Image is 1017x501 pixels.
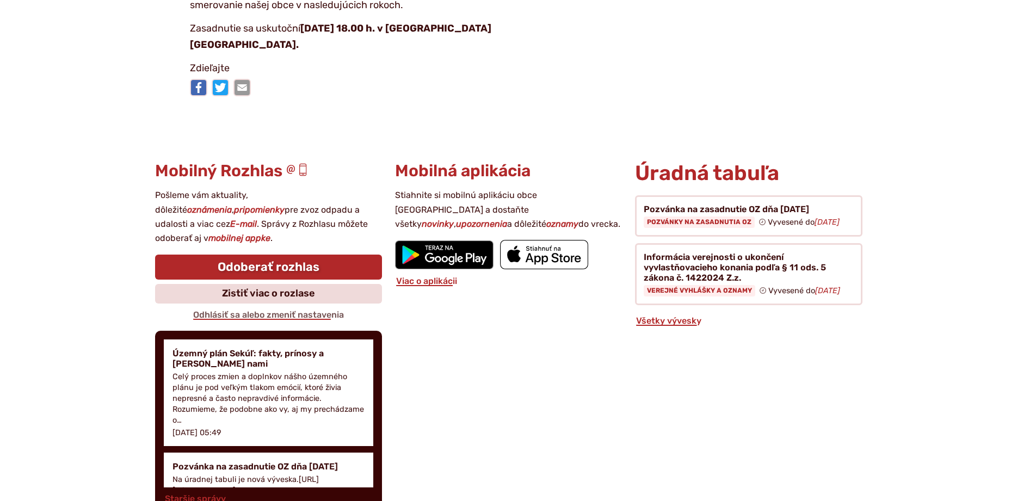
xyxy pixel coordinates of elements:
strong: pripomienky [234,205,285,215]
strong: oznamy [546,219,578,229]
p: Zasadnutie sa uskutoční [190,21,576,53]
p: Zdieľajte [190,60,576,77]
a: Odoberať rozhlas [155,255,382,280]
a: Všetky vývesky [635,316,702,326]
strong: mobilnej appke [208,233,270,243]
p: Na úradnej tabuli je nová výveska.[URL][DOMAIN_NAME] [172,474,365,496]
img: Zdieľať na Twitteri [212,79,229,96]
strong: [DATE] 18.00 h. v [GEOGRAPHIC_DATA] [GEOGRAPHIC_DATA]. [190,22,491,51]
a: Zistiť viac o rozlase [155,284,382,304]
h3: Mobilná aplikácia [395,162,622,180]
a: Informácia verejnosti o ukončení vyvlastňovacieho konania podľa § 11 ods. 5 zákona č. 1422024 Z.z... [635,243,862,305]
img: Prejsť na mobilnú aplikáciu Sekule v službe Google Play [395,240,494,270]
img: Zdieľať e-mailom [233,79,251,96]
p: Pošleme vám aktuality, dôležité , pre zvoz odpadu a udalosti a viac cez . Správy z Rozhlasu môžet... [155,188,382,246]
h2: Úradná tabuľa [635,162,862,185]
strong: novinky [422,219,454,229]
p: Stiahnite si mobilnú aplikáciu obce [GEOGRAPHIC_DATA] a dostaňte všetky , a dôležité do vrecka. [395,188,622,231]
a: Pozvánka na zasadnutie OZ dňa [DATE] Pozvánky na zasadnutia OZ Vyvesené do[DATE] [635,195,862,237]
img: Prejsť na mobilnú aplikáciu Sekule v App Store [500,240,588,269]
strong: upozornenia [456,219,507,229]
a: Viac o aplikácii [395,276,458,286]
strong: oznámenia [187,205,232,215]
img: Zdieľať na Facebooku [190,79,207,96]
a: Územný plán Sekúľ: fakty, prínosy a [PERSON_NAME] nami Celý proces zmien a doplnkov nášho územnéh... [164,339,373,446]
p: [DATE] 05:49 [172,428,221,437]
strong: E-mail [230,219,257,229]
a: Odhlásiť sa alebo zmeniť nastavenia [192,310,345,320]
h4: Územný plán Sekúľ: fakty, prínosy a [PERSON_NAME] nami [172,348,365,369]
h4: Pozvánka na zasadnutie OZ dňa [DATE] [172,461,365,472]
p: Celý proces zmien a doplnkov nášho územného plánu je pod veľkým tlakom emócií, ktoré živia nepres... [172,372,365,426]
h3: Mobilný Rozhlas [155,162,382,180]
